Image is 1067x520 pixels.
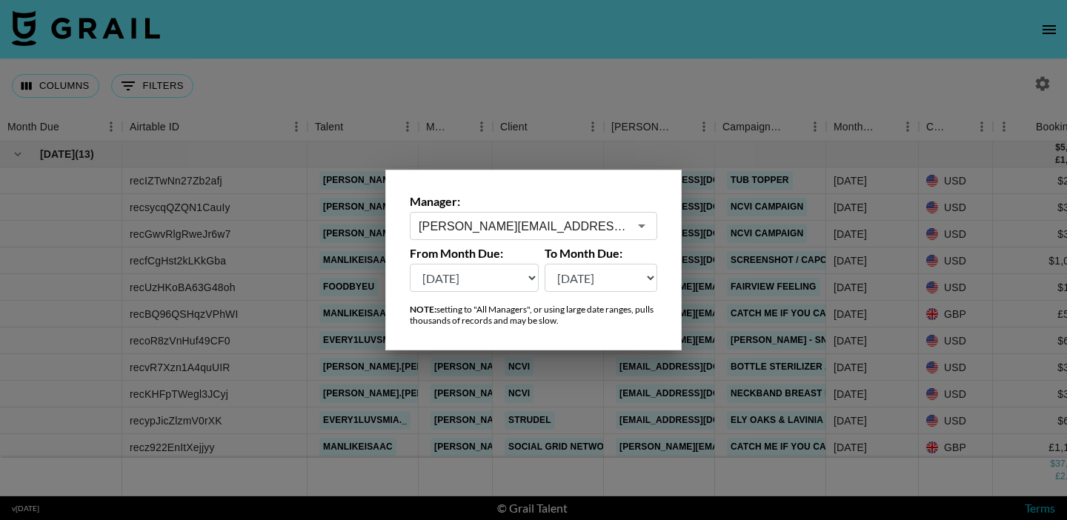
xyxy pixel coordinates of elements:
[410,194,657,209] label: Manager:
[631,216,652,236] button: Open
[545,246,658,261] label: To Month Due:
[410,304,657,326] div: setting to "All Managers", or using large date ranges, pulls thousands of records and may be slow.
[410,304,436,315] strong: NOTE:
[410,246,539,261] label: From Month Due:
